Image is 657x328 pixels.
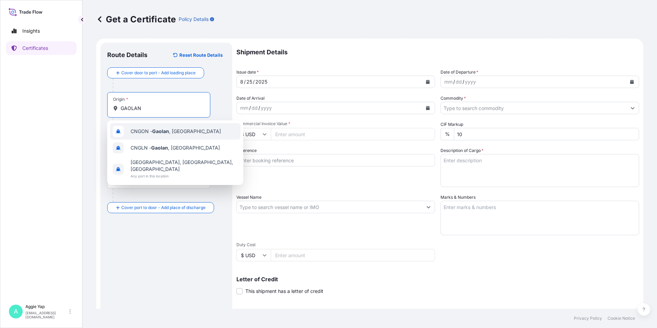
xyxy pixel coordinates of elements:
[236,194,261,201] label: Vessel Name
[441,128,454,140] div: %
[244,78,246,86] div: /
[236,121,435,127] span: Commercial Invoice Value
[255,78,268,86] div: year,
[271,128,435,140] input: Enter amount
[626,102,639,114] button: Show suggestions
[454,128,639,140] input: Enter percentage between 0 and 24%
[25,311,68,319] p: [EMAIL_ADDRESS][DOMAIN_NAME]
[444,78,453,86] div: month,
[249,104,251,112] div: /
[131,173,238,179] span: Any port in this location
[107,120,243,185] div: Show suggestions
[574,316,602,321] p: Privacy Policy
[422,76,433,87] button: Calendar
[237,201,422,213] input: Type to search vessel name or IMO
[96,14,176,25] p: Get a Certificate
[463,78,464,86] div: /
[131,128,221,135] span: CNGON - , [GEOGRAPHIC_DATA]
[152,128,169,134] b: Gaolan
[422,102,433,113] button: Calendar
[251,104,258,112] div: day,
[441,147,483,154] label: Description of Cargo
[22,28,40,34] p: Insights
[441,69,478,76] span: Date of Departure
[151,145,168,151] b: Gaolan
[441,102,626,114] input: Type to search commodity
[236,69,259,76] span: Issue date
[258,104,260,112] div: /
[608,316,635,321] p: Cookie Notice
[14,308,18,315] span: A
[240,78,244,86] div: month,
[455,78,463,86] div: day,
[121,105,202,112] input: Origin
[246,78,253,86] div: day,
[441,95,466,102] label: Commodity
[236,43,639,62] p: Shipment Details
[626,76,637,87] button: Calendar
[25,304,68,309] p: Aggie Yap
[113,97,128,102] div: Origin
[236,147,257,154] label: Reference
[236,95,265,102] span: Date of Arrival
[121,69,196,76] span: Cover door to port - Add loading place
[236,276,639,282] p: Letter of Credit
[240,104,249,112] div: month,
[22,45,48,52] p: Certificates
[441,121,463,128] label: CIF Markup
[253,78,255,86] div: /
[179,52,223,58] p: Reset Route Details
[441,194,476,201] label: Marks & Numbers
[245,288,323,295] span: This shipment has a letter of credit
[131,159,238,173] span: [GEOGRAPHIC_DATA], [GEOGRAPHIC_DATA], [GEOGRAPHIC_DATA]
[121,204,205,211] span: Cover port to door - Add place of discharge
[260,104,272,112] div: year,
[271,249,435,261] input: Enter amount
[453,78,455,86] div: /
[236,154,435,166] input: Enter booking reference
[422,201,435,213] button: Show suggestions
[107,51,147,59] p: Route Details
[179,16,209,23] p: Policy Details
[236,242,435,248] span: Duty Cost
[464,78,477,86] div: year,
[131,144,220,151] span: CNGLN - , [GEOGRAPHIC_DATA]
